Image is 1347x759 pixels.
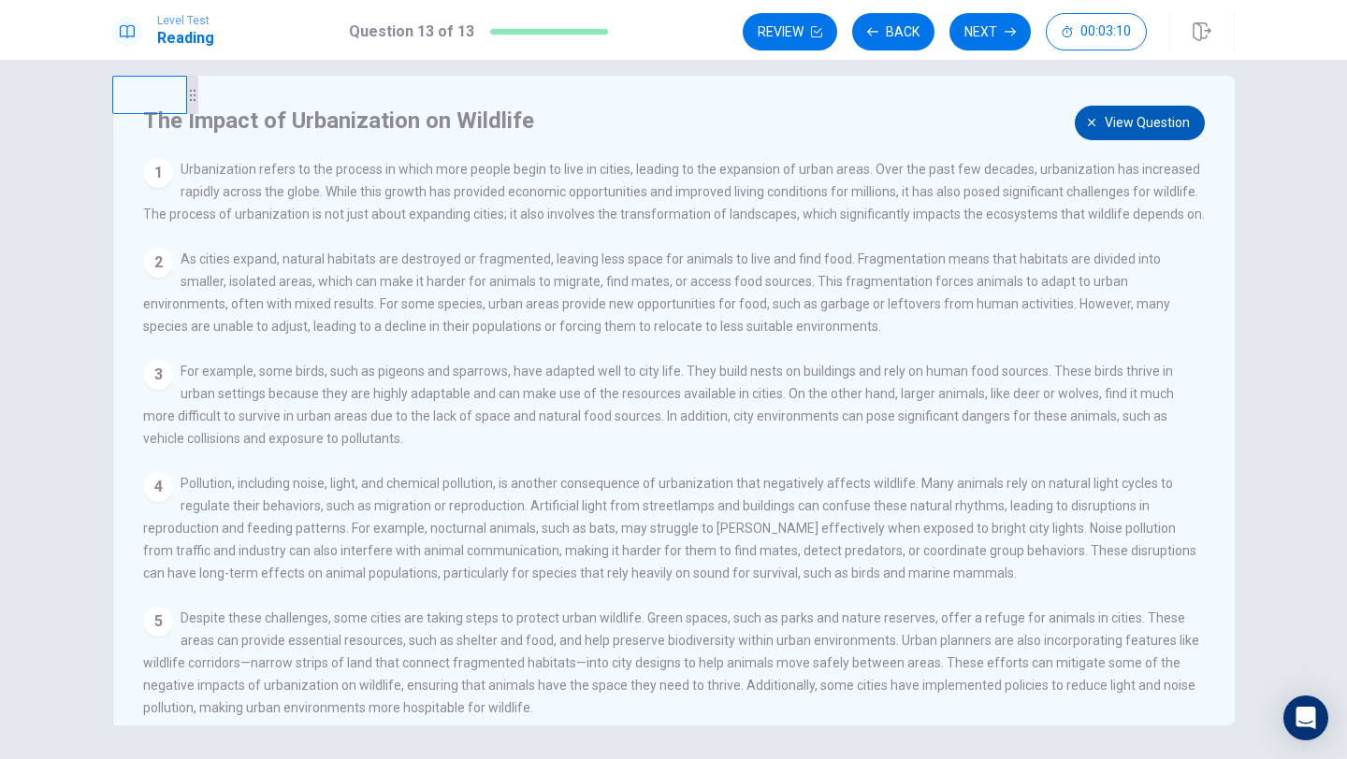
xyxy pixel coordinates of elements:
button: Back [852,13,934,50]
h4: The Impact of Urbanization on Wildlife [143,106,1200,136]
div: 2 [143,248,173,278]
span: For example, some birds, such as pigeons and sparrows, have adapted well to city life. They build... [143,364,1174,446]
button: 00:03:10 [1046,13,1147,50]
h1: Reading [157,27,214,50]
div: 4 [143,472,173,502]
span: Pollution, including noise, light, and chemical pollution, is another consequence of urbanization... [143,476,1196,580]
div: 1 [143,158,173,188]
span: 00:03:10 [1080,24,1131,39]
span: Urbanization refers to the process in which more people begin to live in cities, leading to the e... [143,162,1205,222]
div: Open Intercom Messenger [1283,695,1328,740]
span: As cities expand, natural habitats are destroyed or fragmented, leaving less space for animals to... [143,251,1170,334]
h1: Question 13 of 13 [349,21,474,43]
button: View question [1075,106,1205,140]
span: Level Test [157,14,214,27]
span: Despite these challenges, some cities are taking steps to protect urban wildlife. Green spaces, s... [143,610,1199,715]
div: 5 [143,607,173,637]
span: View question [1105,111,1190,135]
button: Next [949,13,1031,50]
button: Review [743,13,837,50]
div: 3 [143,360,173,390]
